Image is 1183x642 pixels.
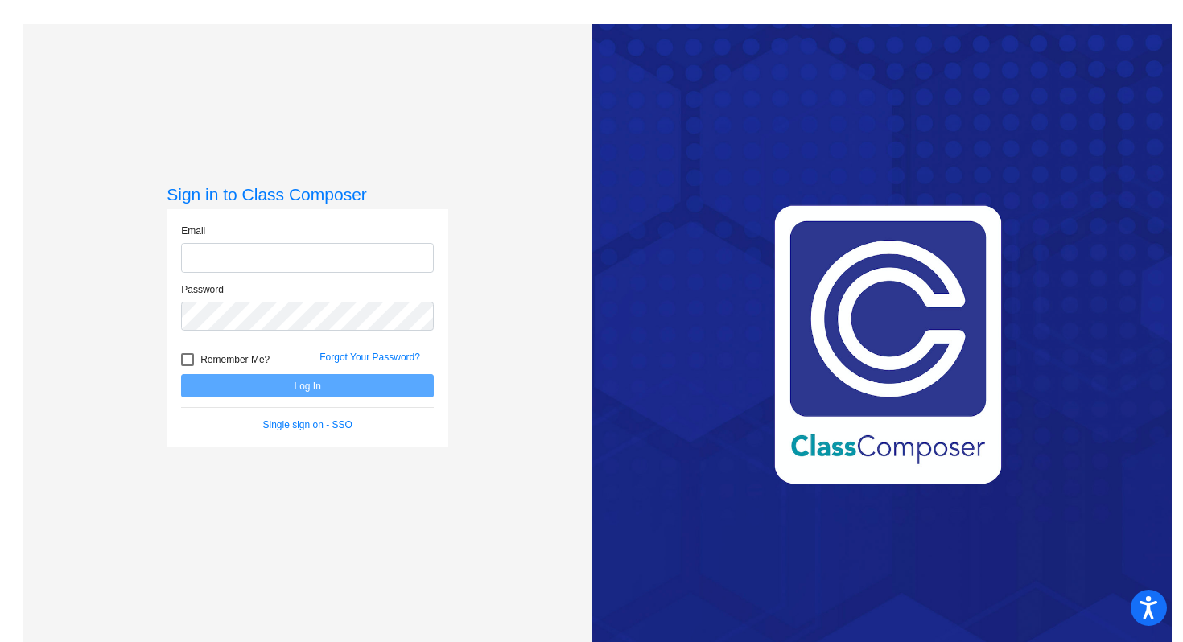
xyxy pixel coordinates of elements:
label: Password [181,282,224,297]
h3: Sign in to Class Composer [167,184,448,204]
label: Email [181,224,205,238]
a: Forgot Your Password? [319,352,420,363]
span: Remember Me? [200,350,270,369]
a: Single sign on - SSO [263,419,352,430]
button: Log In [181,374,434,397]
